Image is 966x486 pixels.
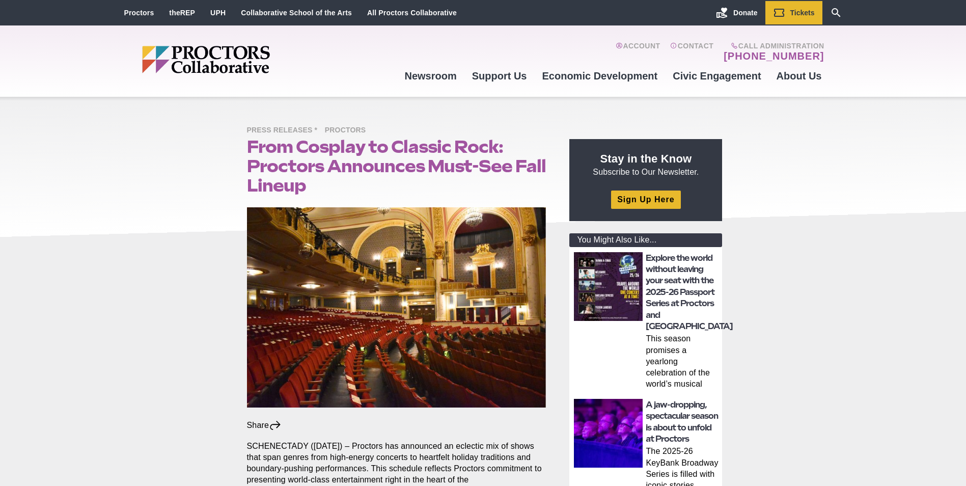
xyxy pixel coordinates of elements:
[535,62,666,90] a: Economic Development
[708,1,765,24] a: Donate
[367,9,457,17] a: All Proctors Collaborative
[733,9,757,17] span: Donate
[569,233,722,247] div: You Might Also Like...
[169,9,195,17] a: theREP
[790,9,815,17] span: Tickets
[765,1,822,24] a: Tickets
[574,399,643,468] img: thumbnail: A jaw-dropping, spectacular season is about to unfold at Proctors
[397,62,464,90] a: Newsroom
[646,333,719,391] p: This season promises a yearlong celebration of the world’s musical tapestry From the sands of the...
[464,62,535,90] a: Support Us
[582,151,710,178] p: Subscribe to Our Newsletter.
[724,50,824,62] a: [PHONE_NUMBER]
[822,1,850,24] a: Search
[646,400,718,444] a: A jaw-dropping, spectacular season is about to unfold at Proctors
[616,42,660,62] a: Account
[124,9,154,17] a: Proctors
[247,124,323,137] span: Press Releases *
[769,62,830,90] a: About Us
[611,191,680,208] a: Sign Up Here
[325,124,371,137] span: Proctors
[142,46,348,73] img: Proctors logo
[646,253,733,331] a: Explore the world without leaving your seat with the 2025-26 Passport Series at Proctors and [GEO...
[247,420,282,431] div: Share
[670,42,713,62] a: Contact
[325,125,371,134] a: Proctors
[210,9,226,17] a: UPH
[721,42,824,50] span: Call Administration
[600,152,692,165] strong: Stay in the Know
[247,125,323,134] a: Press Releases *
[241,9,352,17] a: Collaborative School of the Arts
[247,137,546,195] h1: From Cosplay to Classic Rock: Proctors Announces Must-See Fall Lineup
[665,62,768,90] a: Civic Engagement
[574,252,643,321] img: thumbnail: Explore the world without leaving your seat with the 2025-26 Passport Series at Procto...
